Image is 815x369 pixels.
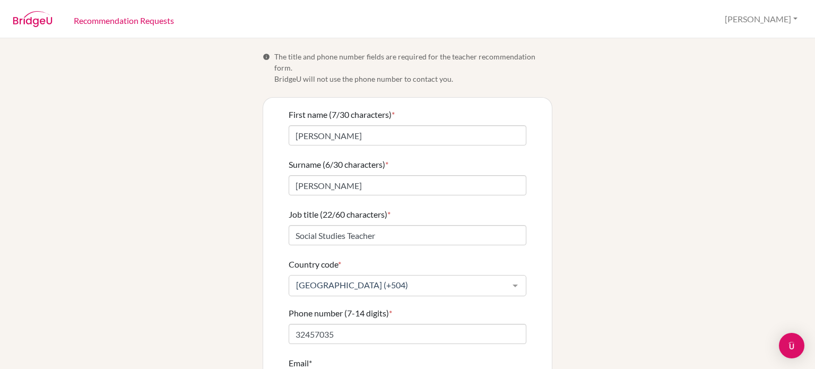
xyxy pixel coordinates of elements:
button: [PERSON_NAME] [720,9,802,29]
label: First name (7/30 characters) [289,108,395,121]
label: Surname (6/30 characters) [289,158,388,171]
input: Enter your job title [289,225,526,245]
label: Job title (22/60 characters) [289,208,391,221]
input: Enter your first name [289,125,526,145]
span: [GEOGRAPHIC_DATA] (+504) [293,280,505,290]
img: BridgeU logo [13,11,53,27]
input: Enter your number [289,324,526,344]
span: The title and phone number fields are required for the teacher recommendation form. BridgeU will ... [274,51,552,84]
a: Recommendation Requests [65,2,183,38]
label: Phone number (7-14 digits) [289,307,392,320]
div: Open Intercom Messenger [779,333,804,358]
input: Enter your surname [289,175,526,195]
span: Info [263,53,270,61]
label: Country code [289,258,341,271]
